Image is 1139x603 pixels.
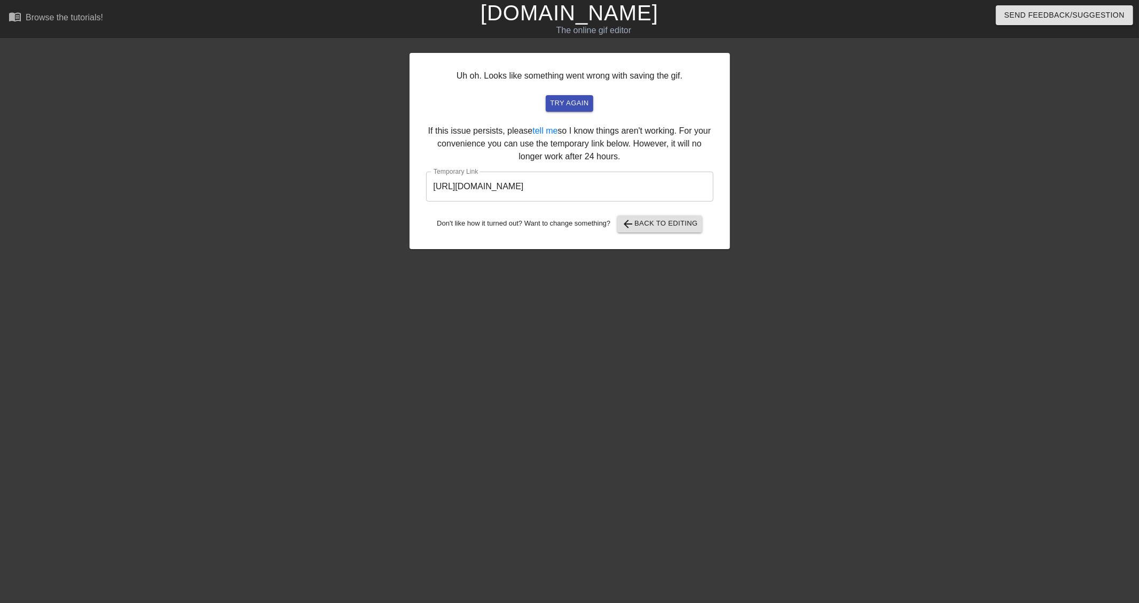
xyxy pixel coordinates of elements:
span: Back to Editing [622,218,698,230]
span: try again [550,97,588,110]
button: Send Feedback/Suggestion [996,5,1133,25]
a: Browse the tutorials! [9,10,103,27]
button: try again [546,95,593,112]
a: tell me [532,126,557,135]
div: The online gif editor [385,24,803,37]
div: Don't like how it turned out? Want to change something? [426,215,713,233]
div: Uh oh. Looks like something went wrong with saving the gif. If this issue persists, please so I k... [410,53,730,249]
button: Back to Editing [617,215,702,233]
span: menu_book [9,10,21,23]
div: Browse the tutorials! [26,13,103,22]
span: arrow_back [622,218,634,230]
input: bare [426,172,713,202]
span: Send Feedback/Suggestion [1004,9,1125,22]
a: [DOMAIN_NAME] [481,1,658,25]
